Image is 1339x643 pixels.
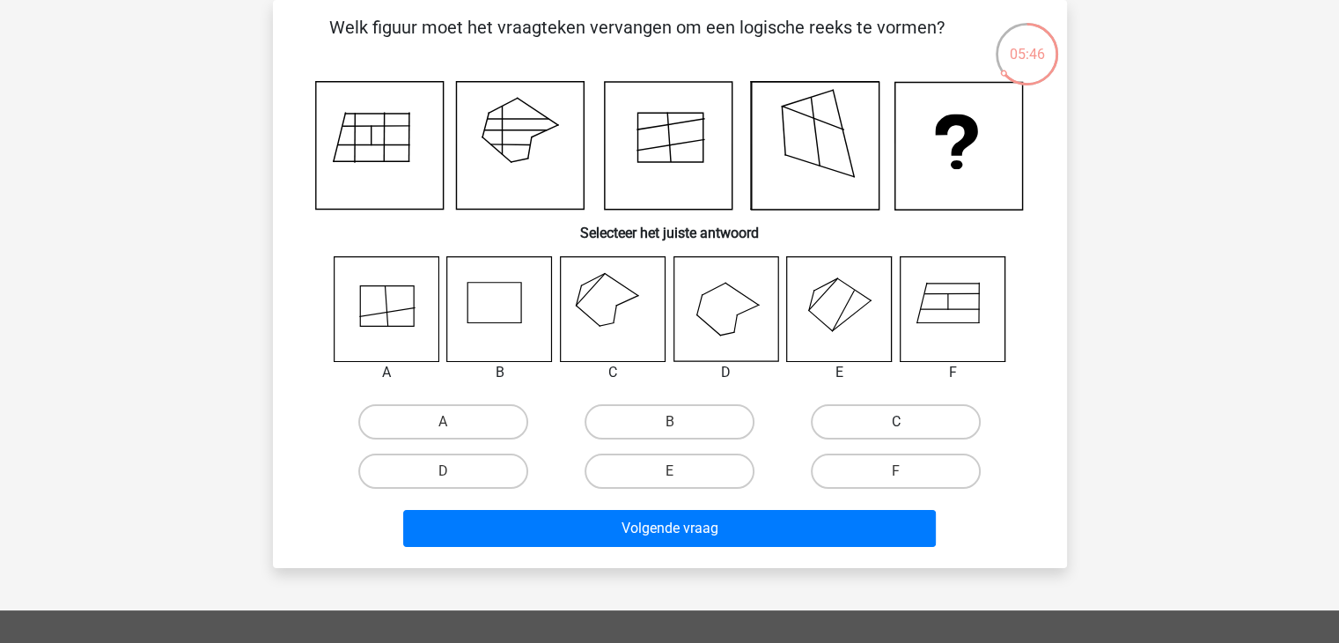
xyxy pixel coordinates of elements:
[585,454,754,489] label: E
[811,454,981,489] label: F
[994,21,1060,65] div: 05:46
[660,362,793,383] div: D
[358,404,528,440] label: A
[301,211,1039,241] h6: Selecteer het juiste antwoord
[403,510,936,547] button: Volgende vraag
[811,404,981,440] label: C
[887,362,1019,383] div: F
[773,362,906,383] div: E
[301,14,973,67] p: Welk figuur moet het vraagteken vervangen om een logische reeks te vormen?
[585,404,754,440] label: B
[433,362,566,383] div: B
[358,454,528,489] label: D
[547,362,680,383] div: C
[320,362,453,383] div: A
